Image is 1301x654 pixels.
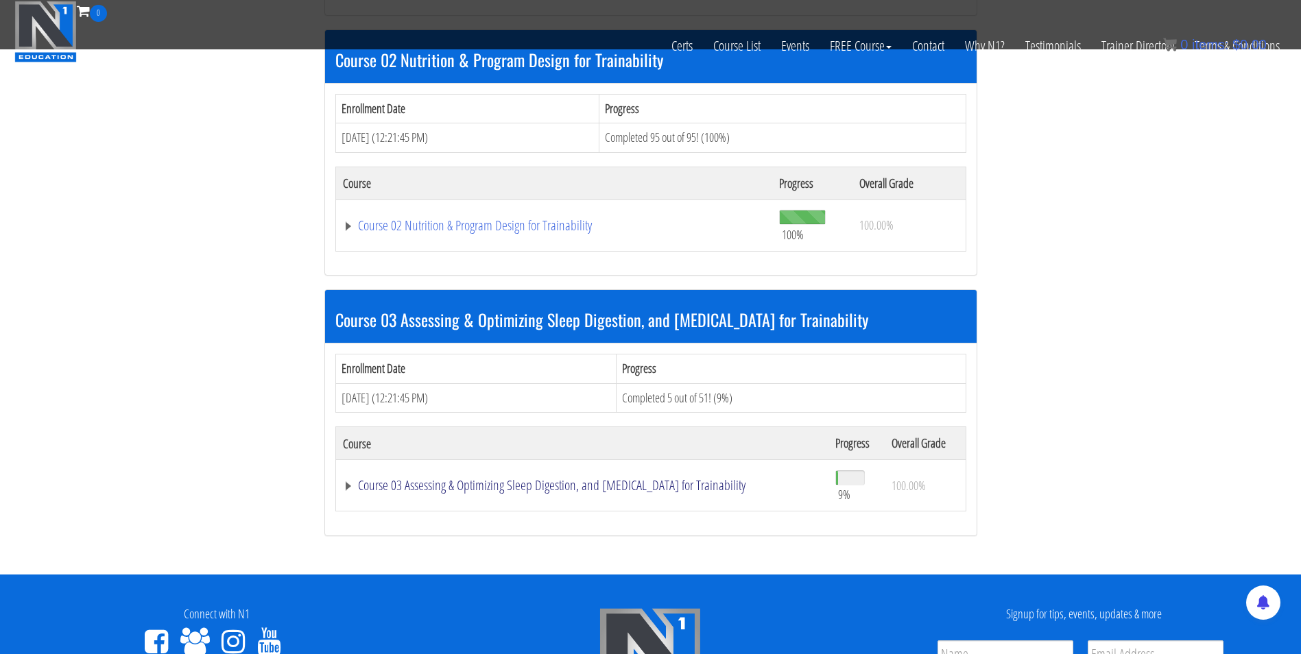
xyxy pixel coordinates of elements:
[77,1,107,20] a: 0
[335,354,616,383] th: Enrollment Date
[703,22,771,70] a: Course List
[878,607,1291,621] h4: Signup for tips, events, updates & more
[661,22,703,70] a: Certs
[335,311,966,328] h3: Course 03 Assessing & Optimizing Sleep Digestion, and [MEDICAL_DATA] for Trainability
[955,22,1015,70] a: Why N1?
[343,219,766,232] a: Course 02 Nutrition & Program Design for Trainability
[335,94,599,123] th: Enrollment Date
[1015,22,1091,70] a: Testimonials
[616,383,966,413] td: Completed 5 out of 51! (9%)
[14,1,77,62] img: n1-education
[885,427,966,460] th: Overall Grade
[852,199,966,251] td: 100.00%
[820,22,902,70] a: FREE Course
[599,123,966,153] td: Completed 95 out of 95! (100%)
[771,22,820,70] a: Events
[616,354,966,383] th: Progress
[885,460,966,511] td: 100.00%
[1192,37,1228,52] span: items:
[10,607,423,621] h4: Connect with N1
[599,94,966,123] th: Progress
[1232,37,1240,52] span: $
[852,167,966,199] th: Overall Grade
[335,383,616,413] td: [DATE] (12:21:45 PM)
[1184,22,1290,70] a: Terms & Conditions
[335,427,828,460] th: Course
[1232,37,1267,52] bdi: 0.00
[343,479,822,492] a: Course 03 Assessing & Optimizing Sleep Digestion, and [MEDICAL_DATA] for Trainability
[335,167,772,199] th: Course
[335,123,599,153] td: [DATE] (12:21:45 PM)
[1180,37,1188,52] span: 0
[1163,37,1267,52] a: 0 items: $0.00
[902,22,955,70] a: Contact
[90,5,107,22] span: 0
[1091,22,1184,70] a: Trainer Directory
[828,427,885,460] th: Progress
[1163,38,1177,51] img: icon11.png
[838,487,850,502] span: 9%
[782,227,804,242] span: 100%
[772,167,852,199] th: Progress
